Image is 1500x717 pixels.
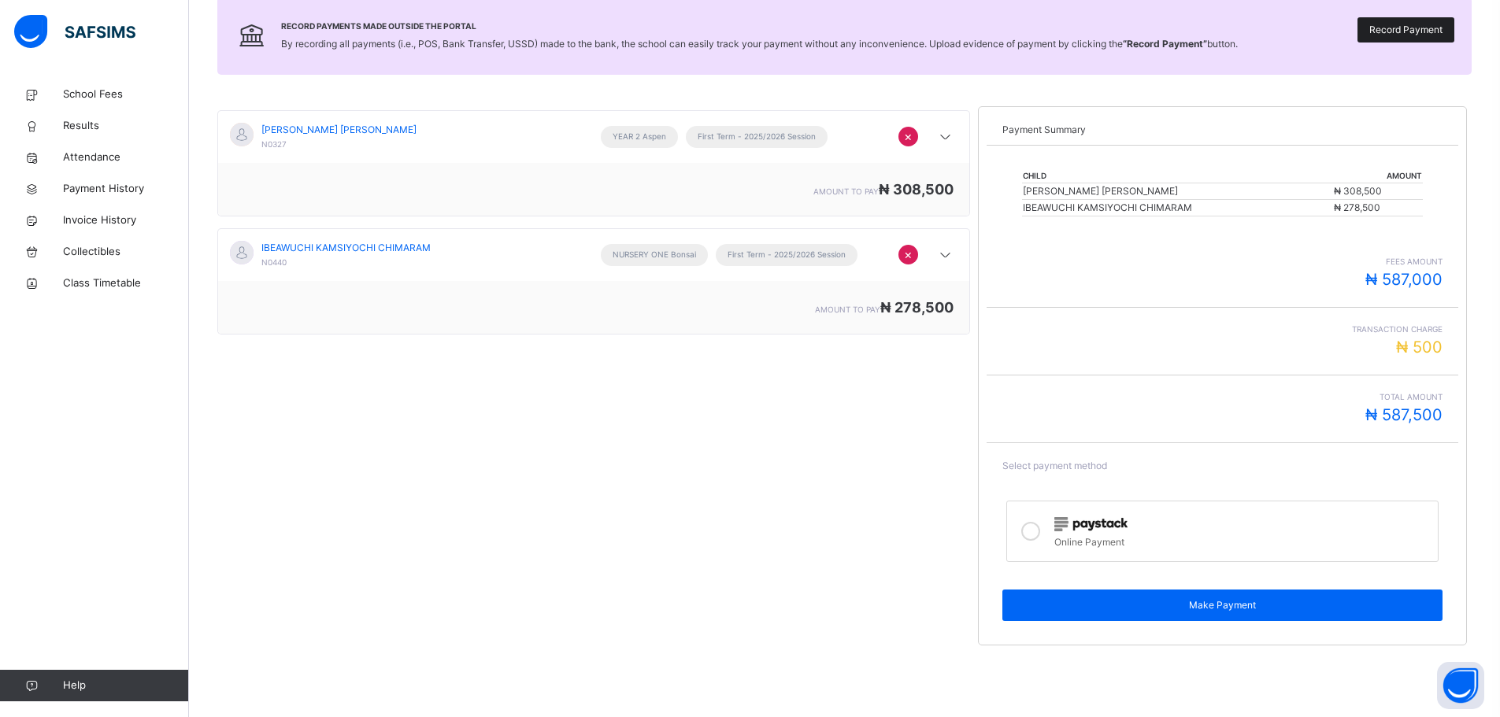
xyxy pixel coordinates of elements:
[217,228,970,334] div: [object Object]
[1054,531,1430,549] div: Online Payment
[815,305,880,314] span: amount to pay
[1365,270,1443,289] span: ₦ 587,000
[63,244,189,260] span: Collectibles
[63,150,189,165] span: Attendance
[63,118,189,134] span: Results
[613,131,666,142] span: YEAR 2 Aspen
[261,139,287,149] span: N0327
[63,678,188,693] span: Help
[613,249,696,261] span: NURSERY ONE Bonsai
[63,275,189,291] span: Class Timetable
[904,245,913,264] span: ×
[936,128,955,148] i: arrow
[1396,338,1443,357] span: ₦ 500
[281,38,1238,50] span: By recording all payments (i.e., POS, Bank Transfer, USSD) made to the bank, the school can easil...
[1054,517,1128,531] img: paystack.0b99254114f7d5403c0525f3550acd03.svg
[1014,598,1431,612] span: Make Payment
[1437,662,1484,709] button: Open asap
[63,87,189,102] span: School Fees
[261,257,287,267] span: N0440
[1002,460,1107,471] span: Select payment method
[1333,169,1424,183] th: Amount
[1022,199,1333,216] td: IBEAWUCHI KAMSIYOCHI CHIMARAM
[1002,323,1443,335] span: Transaction charge
[728,249,846,261] span: First Term - 2025/2026 Session
[1369,23,1443,37] span: Record Payment
[1002,123,1443,137] p: Payment Summary
[217,110,970,216] div: [object Object]
[1022,169,1333,183] th: Child
[1022,183,1333,199] td: [PERSON_NAME] [PERSON_NAME]
[63,213,189,228] span: Invoice History
[261,241,431,255] span: IBEAWUCHI KAMSIYOCHI CHIMARAM
[63,181,189,197] span: Payment History
[1334,185,1382,197] span: ₦ 308,500
[1002,391,1443,403] span: Total Amount
[1123,38,1207,50] b: “Record Payment”
[936,246,955,266] i: arrow
[1002,256,1443,268] span: fees amount
[261,123,417,137] span: [PERSON_NAME] [PERSON_NAME]
[281,20,1238,32] span: Record Payments Made Outside the Portal
[14,15,135,48] img: safsims
[1334,201,1380,213] span: ₦ 278,500
[880,299,954,316] span: ₦ 278,500
[813,187,879,196] span: amount to pay
[698,131,816,142] span: First Term - 2025/2026 Session
[1365,405,1443,424] span: ₦ 587,500
[904,127,913,146] span: ×
[879,181,954,198] span: ₦ 308,500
